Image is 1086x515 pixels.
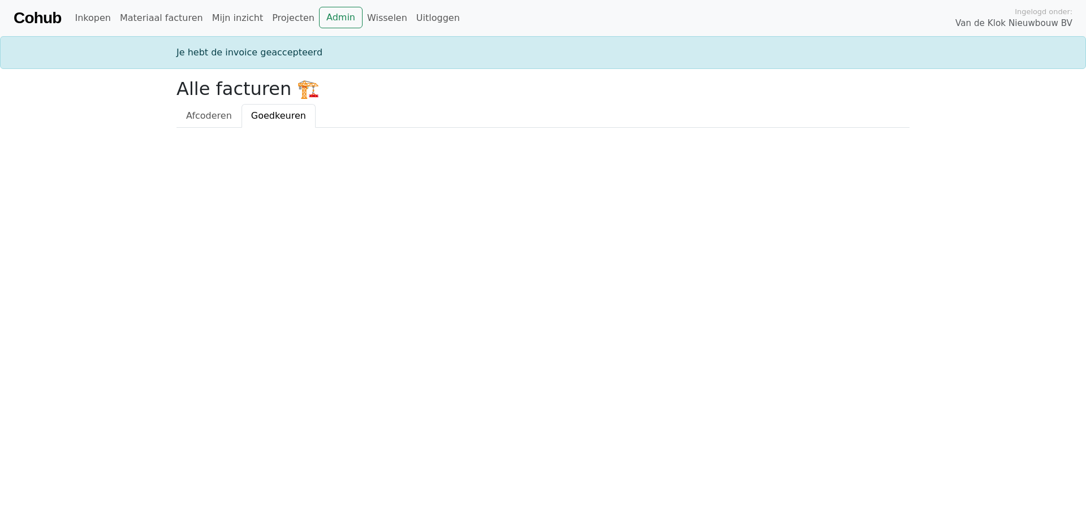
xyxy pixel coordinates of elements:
[955,17,1072,30] span: Van de Klok Nieuwbouw BV
[1015,6,1072,17] span: Ingelogd onder:
[208,7,268,29] a: Mijn inzicht
[412,7,464,29] a: Uitloggen
[242,104,316,128] a: Goedkeuren
[70,7,115,29] a: Inkopen
[176,78,910,99] h2: Alle facturen 🏗️
[186,110,232,121] span: Afcoderen
[319,7,363,28] a: Admin
[176,104,242,128] a: Afcoderen
[14,5,61,32] a: Cohub
[115,7,208,29] a: Materiaal facturen
[251,110,306,121] span: Goedkeuren
[170,46,916,59] div: Je hebt de invoice geaccepteerd
[268,7,319,29] a: Projecten
[363,7,412,29] a: Wisselen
